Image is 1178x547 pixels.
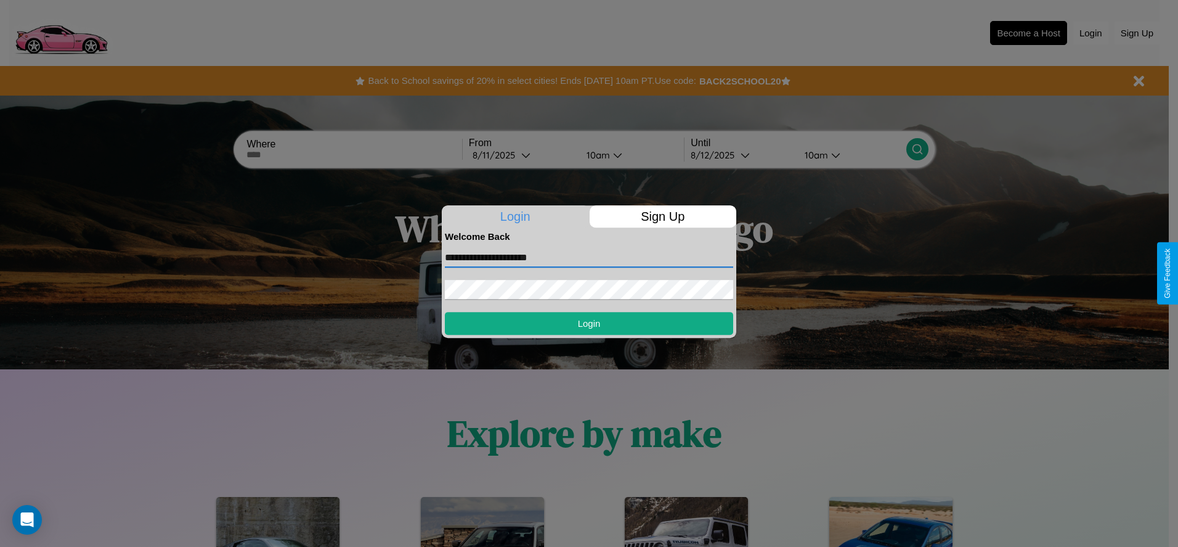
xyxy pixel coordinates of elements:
[445,231,733,242] h4: Welcome Back
[442,205,589,228] p: Login
[445,312,733,335] button: Login
[12,505,42,535] div: Open Intercom Messenger
[1163,249,1172,298] div: Give Feedback
[590,205,737,228] p: Sign Up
